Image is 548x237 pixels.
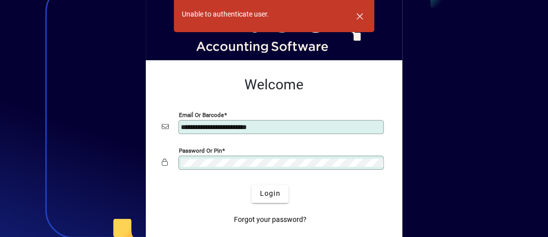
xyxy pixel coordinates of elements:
[259,188,280,199] span: Login
[182,9,269,20] div: Unable to authenticate user.
[179,111,224,118] mat-label: Email or Barcode
[348,4,372,28] button: Dismiss
[234,214,307,225] span: Forgot your password?
[251,185,288,203] button: Login
[162,76,386,93] h2: Welcome
[230,211,311,229] a: Forgot your password?
[179,147,222,154] mat-label: Password or Pin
